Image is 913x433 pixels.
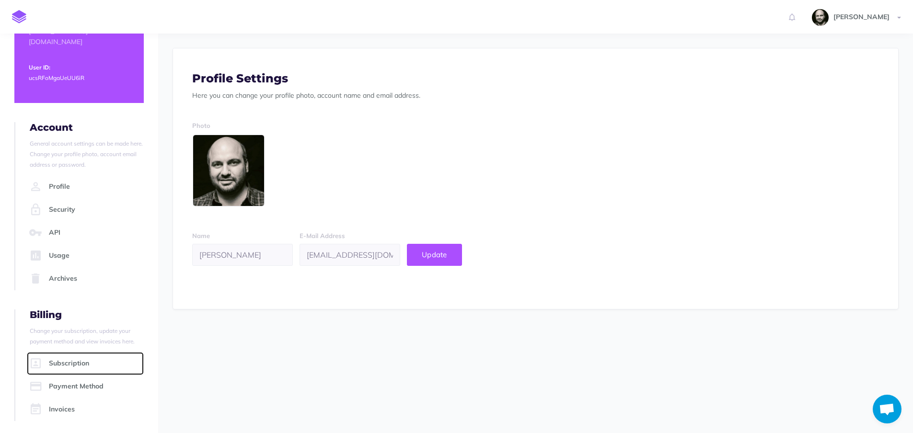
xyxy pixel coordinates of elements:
a: Invoices [27,398,144,421]
a: Archives [27,267,144,290]
p: [EMAIL_ADDRESS][DOMAIN_NAME] [29,26,129,47]
small: ucsRFoMgaUeUU6iR [29,74,84,81]
label: Photo [192,121,210,131]
img: logo-mark.svg [12,10,26,23]
label: Name [192,231,210,241]
a: Usage [27,244,144,267]
a: API [27,221,144,244]
a: Security [27,198,144,221]
img: fYsxTL7xyiRwVNfLOwtv2ERfMyxBnxhkboQPdXU4.jpeg [812,9,829,26]
small: User ID: [29,64,50,71]
small: Change your subscription, update your payment method and view invoices here. [30,327,135,345]
span: [PERSON_NAME] [829,12,894,21]
h3: Profile Settings [192,72,879,85]
a: Profile [27,175,144,198]
h4: Account [30,122,144,133]
div: Chat abierto [873,395,901,423]
label: E-Mail Address [300,231,345,241]
a: Payment Method [27,375,144,398]
button: Update [407,244,462,266]
a: Subscription [27,352,144,375]
p: Here you can change your profile photo, account name and email address. [192,90,879,101]
h4: Billing [30,309,144,320]
small: General account settings can be made here. Change your profile photo, account email address or pa... [30,140,143,169]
